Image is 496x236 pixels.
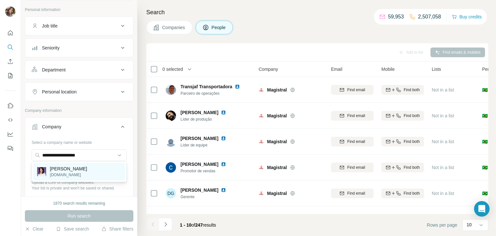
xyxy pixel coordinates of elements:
span: [PERSON_NAME] [181,161,218,167]
span: People [212,24,226,31]
img: Avatar [166,111,176,121]
img: Logo of Magistral [259,113,264,118]
span: Magistral [267,164,287,171]
span: Magistral [267,138,287,145]
span: Find email [347,139,365,145]
span: Find both [404,165,420,170]
img: Avatar [5,6,15,17]
button: Seniority [25,40,133,56]
button: Find both [381,137,424,146]
div: Job title [42,23,57,29]
h4: Search [146,8,488,17]
span: [PERSON_NAME] [181,109,218,116]
span: Gerente [181,194,234,200]
span: 🇧🇷 [482,87,488,93]
span: Find both [404,139,420,145]
span: Transjaf Transportadora [181,84,232,89]
button: My lists [5,70,15,81]
button: Find email [331,163,374,172]
button: Clear [25,226,43,232]
span: 247 [195,222,203,228]
div: Open Intercom Messenger [474,201,490,217]
button: Share filters [101,226,133,232]
img: Logo of Magistral [259,87,264,92]
button: Find email [331,137,374,146]
p: [DOMAIN_NAME] [50,172,87,178]
div: Personal location [42,89,77,95]
button: Find both [381,111,424,121]
span: [PERSON_NAME] [181,213,218,219]
span: 1 - 10 [180,222,191,228]
button: Feedback [5,143,15,154]
button: Find both [381,85,424,95]
span: [PERSON_NAME] [181,135,218,142]
span: Not in a list [432,87,454,92]
button: Company [25,119,133,137]
button: Dashboard [5,128,15,140]
span: Find both [404,87,420,93]
p: Upload a CSV of company websites. [32,179,127,185]
img: LinkedIn logo [221,188,226,193]
span: Find both [404,113,420,119]
span: 🇧🇷 [482,190,488,197]
span: results [180,222,216,228]
img: LinkedIn logo [221,213,226,219]
button: Personal location [25,84,133,100]
button: Job title [25,18,133,34]
img: LinkedIn logo [221,136,226,141]
p: Personal information [25,7,133,13]
img: Avatar [166,85,176,95]
img: Avatar [166,162,176,173]
span: Rows per page [427,222,457,228]
span: Companies [162,24,186,31]
button: Buy credits [452,12,482,21]
span: Company [259,66,278,72]
img: Avatar [166,136,176,147]
button: Enrich CSV [5,56,15,67]
img: LinkedIn logo [235,84,240,89]
span: 🇧🇷 [482,113,488,119]
img: Jessica Dominguez [37,167,46,176]
span: Líder de equipe [181,142,234,148]
p: 2,507,058 [418,13,441,21]
button: Find both [381,188,424,198]
span: Find email [347,87,365,93]
div: Seniority [42,45,59,51]
span: Email [331,66,342,72]
span: Not in a list [432,191,454,196]
span: Magistral [267,190,287,197]
button: Find email [331,85,374,95]
span: Find email [347,190,365,196]
button: Save search [56,226,89,232]
button: Search [5,41,15,53]
span: [PERSON_NAME] [181,187,218,193]
button: Use Surfe on LinkedIn [5,100,15,112]
span: Lists [432,66,441,72]
span: Magistral [267,113,287,119]
span: 🇧🇷 [482,138,488,145]
p: Company information [25,108,133,113]
span: Find email [347,113,365,119]
span: 🇧🇷 [482,164,488,171]
img: Avatar [166,214,176,224]
p: 59,953 [388,13,404,21]
span: Parceiro de operações [181,91,248,96]
img: Logo of Magistral [259,165,264,170]
span: Find both [404,190,420,196]
span: Find email [347,165,365,170]
button: Quick start [5,27,15,39]
img: LinkedIn logo [221,162,226,167]
span: Mobile [381,66,395,72]
div: Select a company name or website [32,137,127,145]
div: 1870 search results remaining [53,200,105,206]
div: DG [166,188,176,198]
div: Department [42,67,66,73]
img: LinkedIn logo [221,110,226,115]
span: Not in a list [432,139,454,144]
span: 0 selected [162,66,183,72]
span: Not in a list [432,165,454,170]
span: Promotor de vendas [181,168,234,174]
p: Your list is private and won't be saved or shared. [32,185,127,191]
p: [PERSON_NAME] [50,166,87,172]
img: Logo of Magistral [259,139,264,144]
